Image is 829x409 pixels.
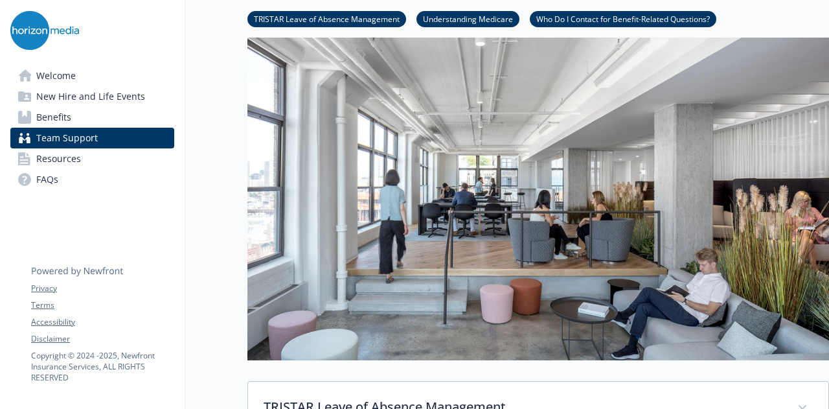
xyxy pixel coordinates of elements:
span: Team Support [36,128,98,148]
img: team support page banner [247,19,829,360]
a: TRISTAR Leave of Absence Management [247,12,406,25]
span: Benefits [36,107,71,128]
a: Welcome [10,65,174,86]
span: New Hire and Life Events [36,86,145,107]
span: FAQs [36,169,58,190]
a: Benefits [10,107,174,128]
a: Who Do I Contact for Benefit-Related Questions? [530,12,716,25]
a: Terms [31,299,174,311]
p: Copyright © 2024 - 2025 , Newfront Insurance Services, ALL RIGHTS RESERVED [31,350,174,383]
a: FAQs [10,169,174,190]
a: Resources [10,148,174,169]
span: Welcome [36,65,76,86]
a: New Hire and Life Events [10,86,174,107]
a: Privacy [31,283,174,294]
a: Disclaimer [31,333,174,345]
span: Resources [36,148,81,169]
a: Accessibility [31,316,174,328]
a: Understanding Medicare [416,12,519,25]
a: Team Support [10,128,174,148]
